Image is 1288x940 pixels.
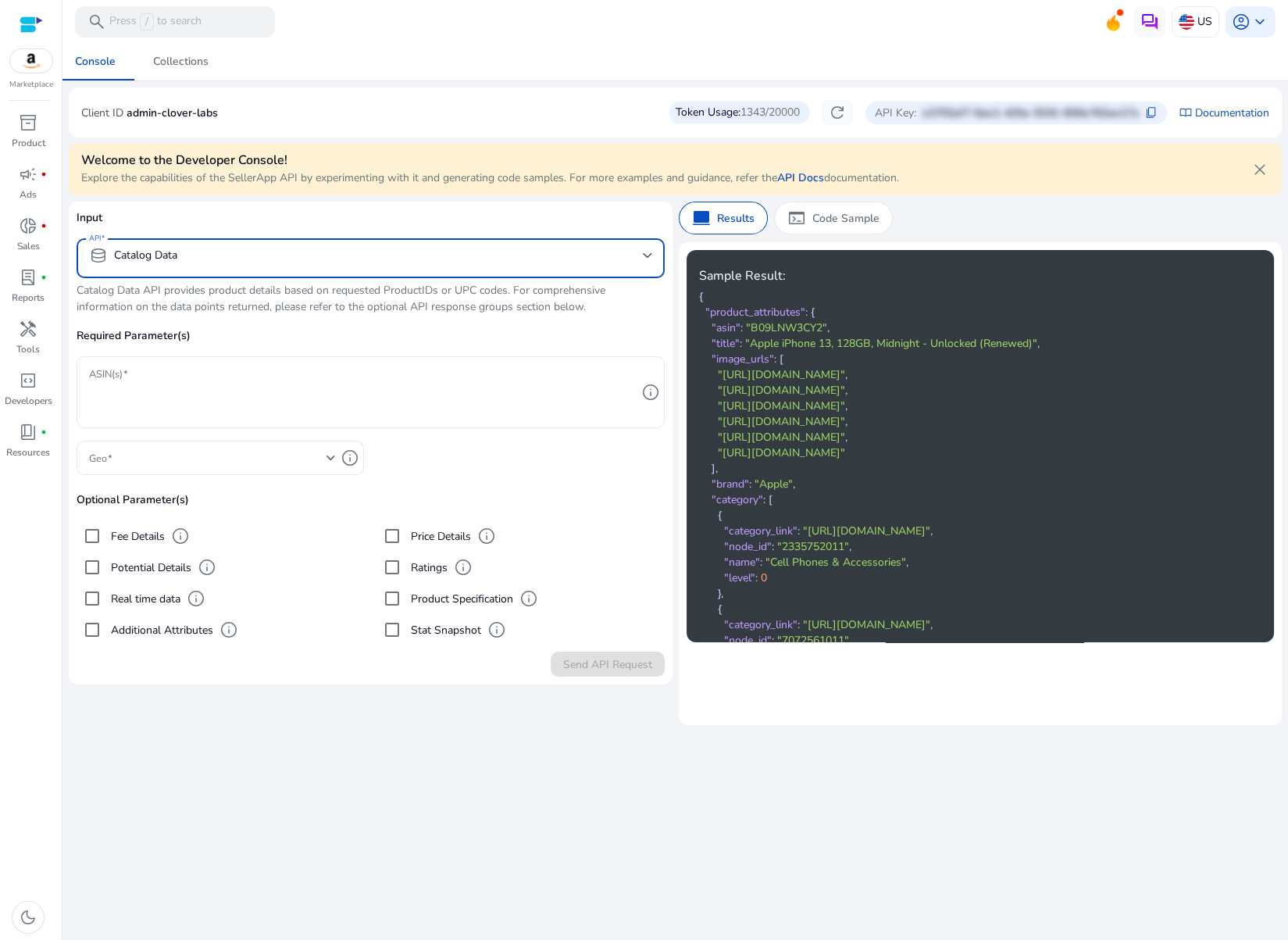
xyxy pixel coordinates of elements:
span: info [519,589,538,608]
span: "node_id" [724,539,772,554]
span: , [845,430,847,445]
span: donut_small [19,216,37,235]
h4: Sample Result: [699,269,1237,284]
span: account_circle [1232,13,1251,31]
span: , [930,524,933,538]
label: Fee Details [108,528,165,545]
span: , [849,633,851,648]
label: Potential Details [108,559,191,576]
span: : [772,539,774,554]
span: / [140,13,154,30]
span: dark_mode [19,908,37,927]
span: "brand" [712,477,749,491]
img: amazon.svg [10,49,52,73]
span: } [718,586,721,601]
span: , [845,383,847,398]
span: "[URL][DOMAIN_NAME]" [718,367,845,382]
span: info [187,589,205,608]
span: "Cell Phones & Accessories" [765,555,906,570]
span: computer [692,209,711,227]
span: : [749,477,751,491]
span: fiber_manual_record [41,223,47,229]
span: "category_link" [724,617,797,632]
p: US [1197,8,1212,35]
span: fiber_manual_record [41,171,47,177]
span: : [805,305,808,320]
div: Console [75,56,116,67]
span: , [1037,336,1040,351]
span: , [906,555,908,570]
span: : [772,633,774,648]
p: Explore the capabilities of the SellerApp API by experimenting with it and generating code sample... [81,170,899,186]
span: "B09LNW3CY2" [746,320,827,335]
label: Product Specification [408,591,513,607]
p: Input [77,209,665,238]
mat-label: API [89,233,101,244]
p: Marketplace [9,79,53,91]
p: Tools [16,342,40,356]
span: ] [712,461,715,476]
p: Resources [6,445,50,459]
span: [ [780,352,783,366]
span: database [89,246,108,265]
span: "[URL][DOMAIN_NAME]" [803,524,930,538]
span: info [454,558,473,577]
span: info [171,527,190,545]
span: handyman [19,320,37,338]
span: info [641,383,660,402]
span: refresh [828,103,847,122]
span: content_copy [1145,106,1158,119]
span: { [718,508,722,523]
span: , [845,399,847,413]
label: Stat Snapshot [408,622,481,638]
span: "category_link" [724,524,797,538]
p: Ads [20,188,37,202]
label: Real time data [108,591,180,607]
span: keyboard_arrow_down [1251,13,1269,31]
p: Product [12,136,45,150]
span: info [341,449,359,467]
span: "[URL][DOMAIN_NAME]" [803,617,930,632]
span: "name" [724,555,760,570]
div: Catalog Data [89,246,177,265]
button: refresh [822,100,853,125]
span: , [930,617,933,632]
p: Press to search [109,13,202,30]
h4: Welcome to the Developer Console! [81,153,899,168]
span: info [198,558,216,577]
span: close [1251,160,1269,179]
span: , [845,367,847,382]
span: , [721,586,723,601]
span: "title" [712,336,740,351]
span: search [87,13,106,31]
p: Developers [5,394,52,408]
span: { [718,602,722,617]
label: Additional Attributes [108,622,213,638]
span: fiber_manual_record [41,274,47,281]
p: Catalog Data API provides product details based on requested ProductIDs or UPC codes. For compreh... [77,282,665,315]
span: [ [769,492,772,507]
p: Required Parameter(s) [77,327,665,356]
span: , [845,414,847,429]
p: Sales [17,239,40,253]
span: "[URL][DOMAIN_NAME]" [718,430,845,445]
span: "category" [712,492,763,507]
img: us.svg [1179,14,1194,30]
p: Client ID [81,105,123,121]
span: 0 [761,570,767,585]
span: , [793,477,795,491]
p: Optional Parameter(s) [77,491,665,520]
span: : [760,555,762,570]
span: "[URL][DOMAIN_NAME]" [718,383,845,398]
span: : [755,570,758,585]
span: "asin" [712,320,740,335]
span: : [763,492,765,507]
span: "image_urls" [712,352,774,366]
span: "[URL][DOMAIN_NAME]" [718,414,845,429]
span: book_4 [19,423,37,441]
span: "[URL][DOMAIN_NAME]" [718,399,845,413]
span: import_contacts [1179,106,1192,119]
span: : [740,320,743,335]
span: , [849,539,851,554]
span: campaign [19,165,37,184]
